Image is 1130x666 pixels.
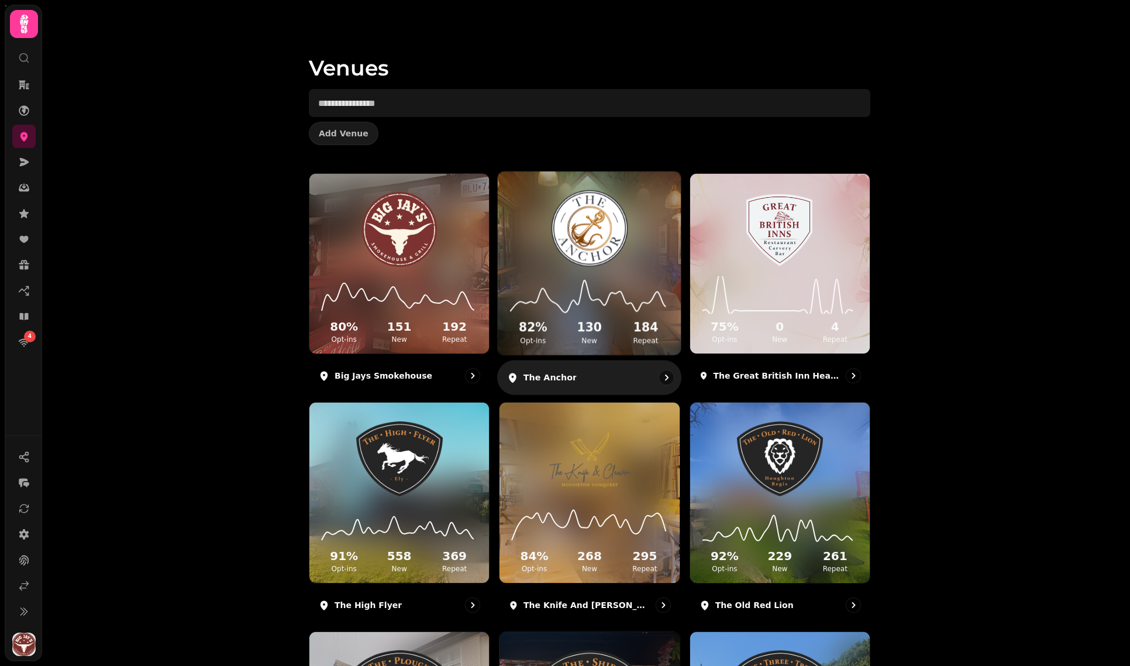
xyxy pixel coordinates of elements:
[429,548,480,564] h2: 369
[509,548,559,564] h2: 84 %
[847,599,859,611] svg: go to
[713,370,841,382] p: The Great British Inn Head Office
[12,331,36,354] a: 4
[12,633,36,656] img: User avatar
[620,320,671,337] h2: 184
[700,318,750,335] h2: 75 %
[497,171,682,395] a: The AnchorThe Anchor82%Opt-ins130New184RepeatThe Anchor
[335,370,432,382] p: Big Jays Smokehouse
[522,421,657,496] img: The Knife and Cleaver
[429,318,480,335] h2: 192
[755,335,805,344] p: New
[508,336,559,345] p: Opt-ins
[755,318,805,335] h2: 0
[429,335,480,344] p: Repeat
[700,564,750,574] p: Opt-ins
[755,548,805,564] h2: 229
[700,548,750,564] h2: 92 %
[690,402,870,622] a: The Old Red LionThe Old Red Lion92%Opt-ins229New261RepeatThe Old Red Lion
[332,192,466,267] img: Big Jays Smokehouse
[564,320,615,337] h2: 130
[810,335,860,344] p: Repeat
[319,335,369,344] p: Opt-ins
[847,370,859,382] svg: go to
[564,336,615,345] p: New
[620,336,671,345] p: Repeat
[564,564,615,574] p: New
[657,599,669,611] svg: go to
[523,372,577,383] p: The Anchor
[28,332,32,341] span: 4
[523,599,651,611] p: The Knife and [PERSON_NAME]
[467,370,478,382] svg: go to
[509,564,559,574] p: Opt-ins
[712,192,847,267] img: The Great British Inn Head Office
[319,548,369,564] h2: 91 %
[521,190,658,267] img: The Anchor
[700,335,750,344] p: Opt-ins
[309,402,490,622] a: The High FlyerThe High Flyer91%Opt-ins558New369RepeatThe High Flyer
[810,318,860,335] h2: 4
[508,320,559,337] h2: 82 %
[10,633,38,656] button: User avatar
[309,28,870,80] h1: Venues
[690,173,870,393] a: The Great British Inn Head OfficeThe Great British Inn Head Office75%Opt-ins0New4RepeatThe Great ...
[755,564,805,574] p: New
[309,122,378,145] button: Add Venue
[810,548,860,564] h2: 261
[335,599,402,611] p: The High Flyer
[712,421,847,496] img: The Old Red Lion
[309,173,490,393] a: Big Jays SmokehouseBig Jays Smokehouse80%Opt-ins151New192RepeatBig Jays Smokehouse
[619,564,670,574] p: Repeat
[467,599,478,611] svg: go to
[810,564,860,574] p: Repeat
[429,564,480,574] p: Repeat
[564,548,615,564] h2: 268
[374,335,424,344] p: New
[374,548,424,564] h2: 558
[619,548,670,564] h2: 295
[661,372,673,383] svg: go to
[374,318,424,335] h2: 151
[319,129,368,138] span: Add Venue
[715,599,794,611] p: The Old Red Lion
[332,421,466,496] img: The High Flyer
[319,318,369,335] h2: 80 %
[374,564,424,574] p: New
[499,402,680,622] a: The Knife and CleaverThe Knife and Cleaver84%Opt-ins268New295RepeatThe Knife and [PERSON_NAME]
[319,564,369,574] p: Opt-ins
